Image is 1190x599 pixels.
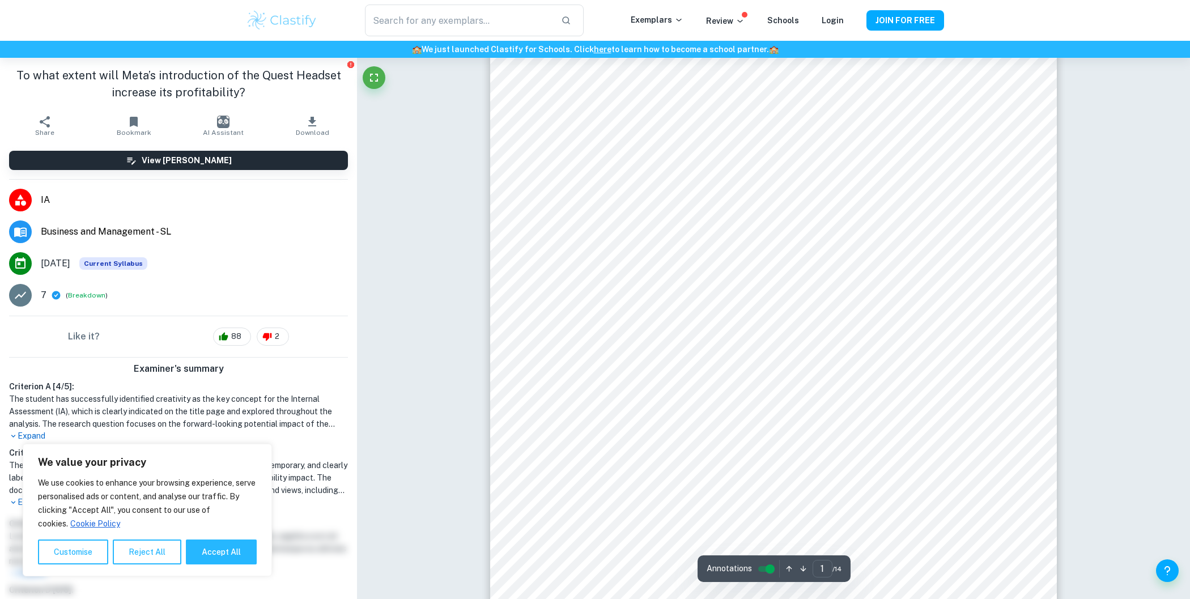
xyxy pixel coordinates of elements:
[365,5,552,36] input: Search for any exemplars...
[706,15,745,27] p: Review
[268,110,358,142] button: Download
[767,16,799,25] a: Schools
[217,116,229,128] img: AI Assistant
[213,328,251,346] div: 88
[346,60,355,69] button: Report issue
[35,129,54,137] span: Share
[9,380,348,393] h6: Criterion A [ 4 / 5 ]:
[66,290,108,301] span: ( )
[225,331,248,342] span: 88
[79,257,147,270] span: Current Syllabus
[23,444,272,576] div: We value your privacy
[246,9,318,32] img: Clastify logo
[9,393,348,430] h1: The student has successfully identified creativity as the key concept for the Internal Assessment...
[41,193,348,207] span: IA
[142,154,232,167] h6: View [PERSON_NAME]
[41,288,46,302] p: 7
[5,362,352,376] h6: Examiner's summary
[296,129,329,137] span: Download
[117,129,151,137] span: Bookmark
[866,10,944,31] button: JOIN FOR FREE
[38,476,257,530] p: We use cookies to enhance your browsing experience, serve personalised ads or content, and analys...
[68,330,100,343] h6: Like it?
[594,45,611,54] a: here
[203,129,244,137] span: AI Assistant
[79,257,147,270] div: This exemplar is based on the current syllabus. Feel free to refer to it for inspiration/ideas wh...
[822,16,844,25] a: Login
[90,110,179,142] button: Bookmark
[9,151,348,170] button: View [PERSON_NAME]
[9,430,348,442] p: Expand
[38,456,257,469] p: We value your privacy
[1156,559,1179,582] button: Help and Feedback
[832,564,841,574] span: / 14
[113,539,181,564] button: Reject All
[68,290,105,300] button: Breakdown
[9,67,348,101] h1: To what extent will Meta’s introduction of the Quest Headset increase its profitability?
[631,14,683,26] p: Exemplars
[178,110,268,142] button: AI Assistant
[269,331,286,342] span: 2
[41,225,348,239] span: Business and Management - SL
[257,328,289,346] div: 2
[2,43,1188,56] h6: We just launched Clastify for Schools. Click to learn how to become a school partner.
[70,519,121,529] a: Cookie Policy
[363,66,385,89] button: Fullscreen
[9,459,348,496] h1: The student included five supporting documents that are relevant, contemporary, and clearly label...
[707,563,752,575] span: Annotations
[9,447,348,459] h6: Criterion B [ 3 / 4 ]:
[9,496,348,508] p: Expand
[186,539,257,564] button: Accept All
[41,257,70,270] span: [DATE]
[769,45,779,54] span: 🏫
[412,45,422,54] span: 🏫
[38,539,108,564] button: Customise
